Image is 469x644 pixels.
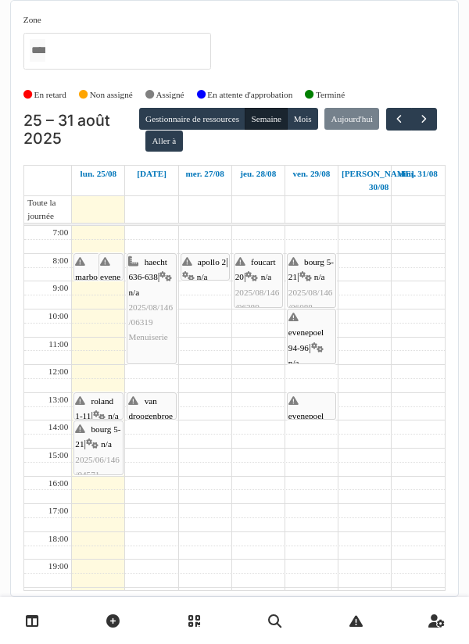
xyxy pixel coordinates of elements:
span: foucart 20 [235,257,276,281]
a: 29 août 2025 [290,166,334,182]
span: haecht 636-638 [128,257,166,281]
div: 13:00 [45,393,71,406]
button: Mois [287,108,318,130]
label: Assigné [156,88,184,102]
a: 27 août 2025 [182,166,227,182]
a: 25 août 2025 [77,166,120,182]
div: 14:00 [45,420,71,434]
span: evenepoel 100 [288,411,324,435]
div: | [75,422,121,512]
div: | [288,310,335,460]
span: 2025/06/146/04571 [75,455,120,479]
div: | [75,394,121,514]
input: Tous [30,39,45,62]
span: marbotin 10-14 [75,272,120,296]
label: Non assigné [90,88,133,102]
h2: 25 – 31 août 2025 [23,112,139,148]
div: | [288,255,335,390]
a: 31 août 2025 [396,166,441,182]
span: n/a [197,272,208,281]
div: 17:00 [45,504,71,517]
span: 2025/08/146/06389 [235,288,280,312]
span: Toute la journée [24,196,71,223]
span: n/a [261,272,272,281]
button: Suivant [411,108,437,131]
label: Terminé [316,88,345,102]
span: van droogenbroeck 60-62 / helmet 339 [128,396,173,451]
span: n/a [314,272,325,281]
div: | [100,255,122,570]
label: En attente d'approbation [207,88,292,102]
span: evenepoel 94-96 [288,327,324,352]
div: 10:00 [45,309,71,323]
button: Semaine [245,108,288,130]
div: 15:00 [45,449,71,462]
span: roland 1-11 [75,396,113,420]
span: 2025/08/146/06319 [128,302,173,327]
span: Menuiserie [128,332,167,342]
div: 18:00 [45,532,71,546]
div: | [128,255,174,345]
span: n/a [288,358,299,367]
button: Aller à [145,131,182,152]
label: Zone [23,13,41,27]
a: 26 août 2025 [134,166,170,182]
div: 20:00 [45,588,71,601]
div: | [75,255,121,360]
span: bourg 5-21 [75,424,120,449]
a: 28 août 2025 [237,166,279,182]
div: | [128,394,174,529]
span: n/a [108,411,119,420]
span: n/a [101,439,112,449]
div: 8:00 [49,254,71,267]
div: 12:00 [45,365,71,378]
span: n/a [128,288,139,297]
div: | [288,394,335,499]
button: Aujourd'hui [324,108,379,130]
div: 16:00 [45,477,71,490]
div: 19:00 [45,560,71,573]
a: 30 août 2025 [338,166,419,195]
span: 2025/08/146/06088 [288,288,333,312]
div: | [182,255,228,360]
span: apollo 2 [198,257,226,267]
button: Gestionnaire de ressources [139,108,245,130]
div: 7:00 [49,226,71,239]
button: Précédent [386,108,412,131]
label: En retard [34,88,66,102]
div: | [235,255,281,345]
div: 11:00 [45,338,71,351]
span: bourg 5-21 [288,257,334,281]
span: evenepoel 90-92 [100,272,120,327]
div: 9:00 [49,281,71,295]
